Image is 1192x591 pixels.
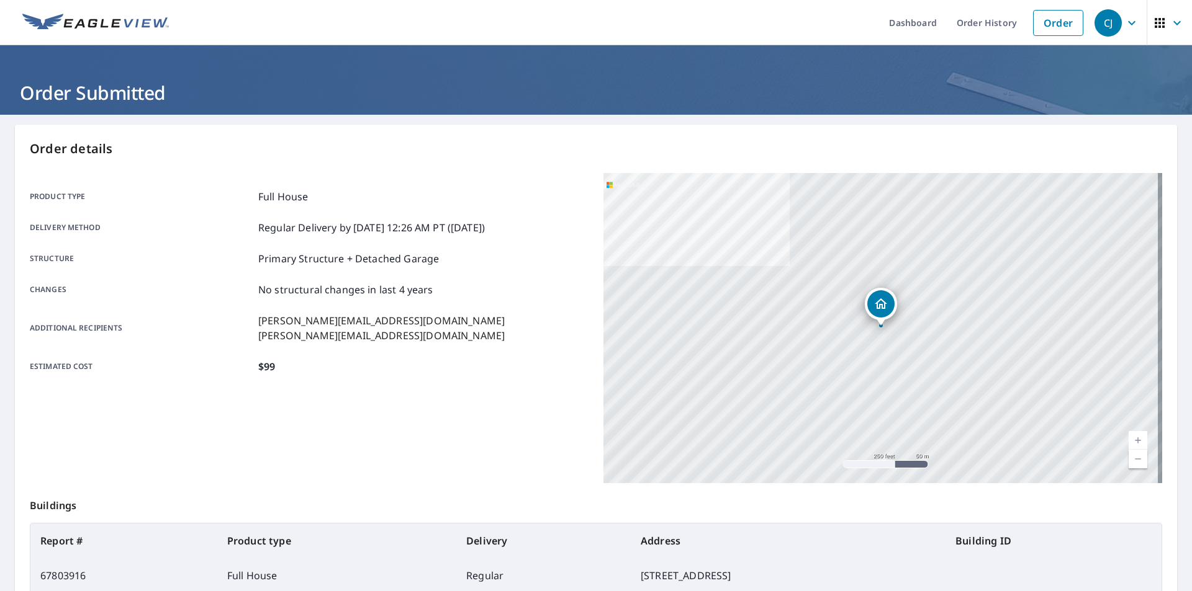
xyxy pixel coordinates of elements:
[30,189,253,204] p: Product type
[30,523,217,558] th: Report #
[258,251,439,266] p: Primary Structure + Detached Garage
[631,523,946,558] th: Address
[1033,10,1083,36] a: Order
[258,282,433,297] p: No structural changes in last 4 years
[946,523,1162,558] th: Building ID
[30,220,253,235] p: Delivery method
[30,140,1162,158] p: Order details
[258,189,309,204] p: Full House
[258,359,275,374] p: $99
[1095,9,1122,37] div: CJ
[1129,431,1147,450] a: Current Level 17, Zoom In
[456,523,631,558] th: Delivery
[258,313,505,328] p: [PERSON_NAME][EMAIL_ADDRESS][DOMAIN_NAME]
[30,313,253,343] p: Additional recipients
[30,359,253,374] p: Estimated cost
[217,523,456,558] th: Product type
[1129,450,1147,468] a: Current Level 17, Zoom Out
[865,288,897,326] div: Dropped pin, building 1, Residential property, 25 Sun Brook Ct Wentzville, MO 63385
[258,328,505,343] p: [PERSON_NAME][EMAIL_ADDRESS][DOMAIN_NAME]
[30,483,1162,523] p: Buildings
[30,282,253,297] p: Changes
[15,80,1177,105] h1: Order Submitted
[258,220,485,235] p: Regular Delivery by [DATE] 12:26 AM PT ([DATE])
[22,14,169,32] img: EV Logo
[30,251,253,266] p: Structure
